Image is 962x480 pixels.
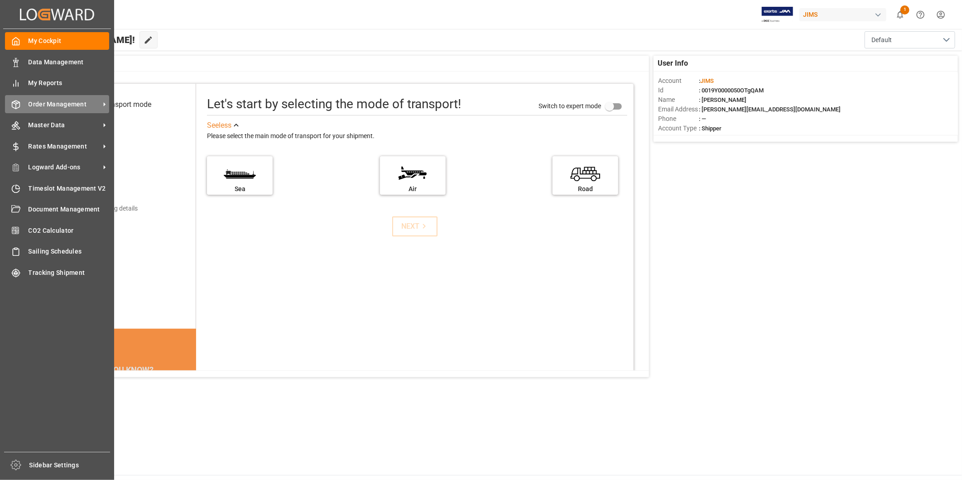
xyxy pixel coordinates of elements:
[871,35,892,45] span: Default
[385,184,441,194] div: Air
[699,115,706,122] span: : —
[699,125,721,132] span: : Shipper
[5,53,109,71] a: Data Management
[29,205,110,214] span: Document Management
[29,461,111,470] span: Sidebar Settings
[658,124,699,133] span: Account Type
[890,5,910,25] button: show 1 new notifications
[799,8,886,21] div: JIMS
[658,95,699,105] span: Name
[212,184,268,194] div: Sea
[29,142,100,151] span: Rates Management
[5,221,109,239] a: CO2 Calculator
[5,179,109,197] a: Timeslot Management V2
[29,58,110,67] span: Data Management
[29,184,110,193] span: Timeslot Management V2
[207,120,231,131] div: See less
[29,78,110,88] span: My Reports
[865,31,955,48] button: open menu
[207,131,627,142] div: Please select the main mode of transport for your shipment.
[29,268,110,278] span: Tracking Shipment
[29,226,110,235] span: CO2 Calculator
[38,31,135,48] span: Hello [PERSON_NAME]!
[699,77,714,84] span: :
[658,58,688,69] span: User Info
[392,216,438,236] button: NEXT
[81,204,138,213] div: Add shipping details
[5,243,109,260] a: Sailing Schedules
[557,184,614,194] div: Road
[699,96,746,103] span: : [PERSON_NAME]
[700,77,714,84] span: JIMS
[81,99,151,110] div: Select transport mode
[910,5,931,25] button: Help Center
[51,360,197,379] div: DID YOU KNOW?
[29,100,100,109] span: Order Management
[29,163,100,172] span: Logward Add-ons
[207,95,461,114] div: Let's start by selecting the mode of transport!
[401,221,429,232] div: NEXT
[658,114,699,124] span: Phone
[658,86,699,95] span: Id
[539,102,601,110] span: Switch to expert mode
[29,247,110,256] span: Sailing Schedules
[699,87,764,94] span: : 0019Y0000050OTgQAM
[762,7,793,23] img: Exertis%20JAM%20-%20Email%20Logo.jpg_1722504956.jpg
[5,201,109,218] a: Document Management
[799,6,890,23] button: JIMS
[5,264,109,281] a: Tracking Shipment
[29,120,100,130] span: Master Data
[5,32,109,50] a: My Cockpit
[5,74,109,92] a: My Reports
[699,106,841,113] span: : [PERSON_NAME][EMAIL_ADDRESS][DOMAIN_NAME]
[29,36,110,46] span: My Cockpit
[900,5,909,14] span: 1
[658,105,699,114] span: Email Address
[658,76,699,86] span: Account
